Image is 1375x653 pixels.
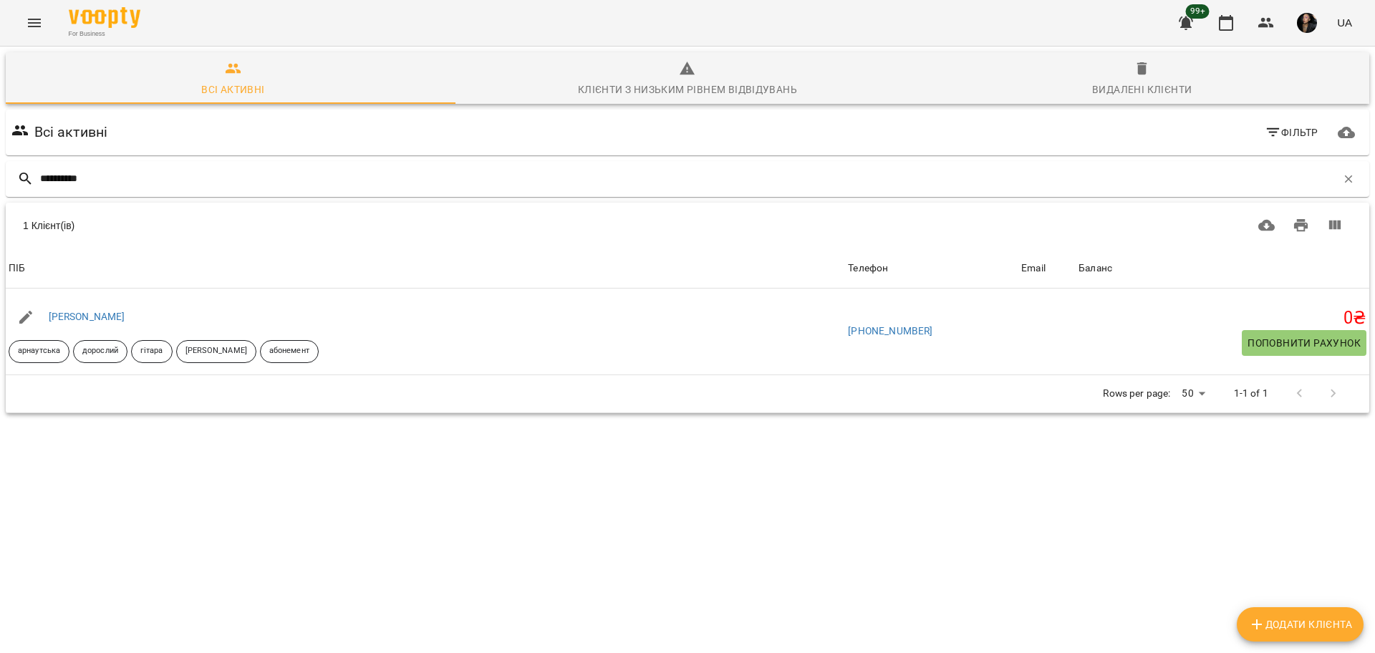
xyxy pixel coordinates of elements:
div: дорослий [73,340,127,363]
div: Баланс [1079,260,1112,277]
div: Sort [1079,260,1112,277]
div: 1 Клієнт(ів) [23,218,662,233]
p: арнаутська [18,345,60,357]
div: Всі активні [201,81,264,98]
div: Table Toolbar [6,203,1369,248]
a: [PHONE_NUMBER] [848,325,932,337]
button: Поповнити рахунок [1242,330,1366,356]
p: 1-1 of 1 [1234,387,1268,401]
span: Телефон [848,260,1015,277]
p: дорослий [82,345,118,357]
h5: 0 ₴ [1079,307,1366,329]
button: UA [1331,9,1358,36]
span: UA [1337,15,1352,30]
img: Voopty Logo [69,7,140,28]
div: арнаутська [9,340,69,363]
button: Вигляд колонок [1318,208,1352,243]
div: 50 [1176,383,1210,404]
span: 99+ [1186,4,1210,19]
img: 0e55e402c6d6ea647f310bbb168974a3.jpg [1297,13,1317,33]
span: Email [1021,260,1073,277]
span: For Business [69,29,140,39]
button: Друк [1284,208,1318,243]
div: Телефон [848,260,888,277]
button: Фільтр [1259,120,1324,145]
div: Email [1021,260,1046,277]
div: Видалені клієнти [1092,81,1192,98]
div: Клієнти з низьким рівнем відвідувань [578,81,797,98]
div: Sort [1021,260,1046,277]
button: Menu [17,6,52,40]
span: Баланс [1079,260,1366,277]
div: Sort [9,260,25,277]
div: Sort [848,260,888,277]
h6: Всі активні [34,121,108,143]
button: Завантажити CSV [1250,208,1284,243]
p: абонемент [269,345,309,357]
span: ПІБ [9,260,842,277]
a: [PERSON_NAME] [49,311,125,322]
p: Rows per page: [1103,387,1170,401]
div: [PERSON_NAME] [176,340,256,363]
div: ПІБ [9,260,25,277]
p: гітара [140,345,163,357]
div: абонемент [260,340,319,363]
span: Фільтр [1265,124,1318,141]
span: Поповнити рахунок [1248,334,1361,352]
p: [PERSON_NAME] [185,345,247,357]
div: гітара [131,340,173,363]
